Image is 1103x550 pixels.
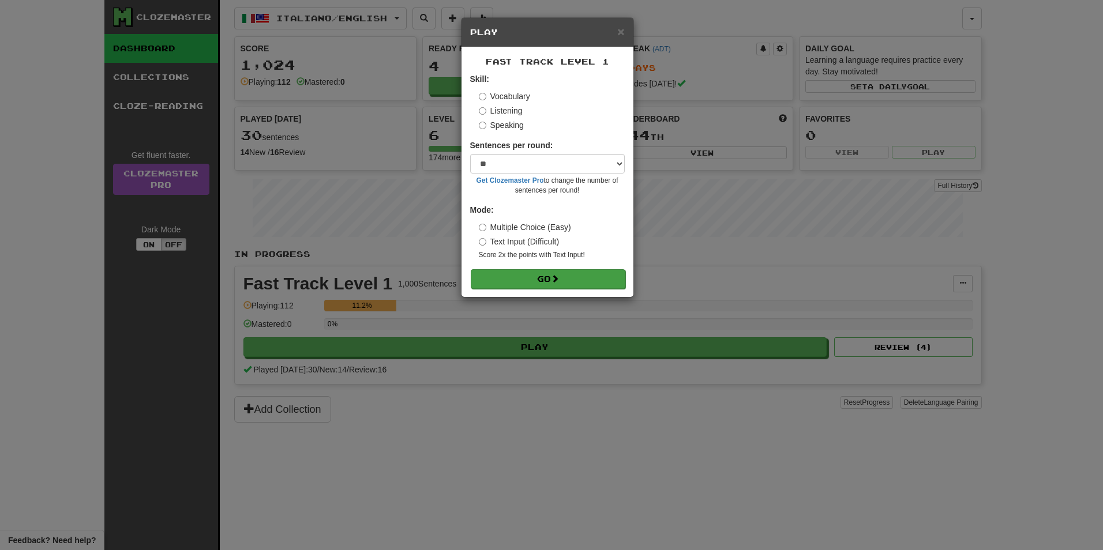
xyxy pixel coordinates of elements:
label: Speaking [479,119,524,131]
strong: Skill: [470,74,489,84]
span: Fast Track Level 1 [486,56,609,66]
h5: Play [470,27,625,38]
input: Multiple Choice (Easy) [479,224,486,231]
input: Listening [479,107,486,115]
input: Speaking [479,122,486,129]
input: Text Input (Difficult) [479,238,486,246]
label: Listening [479,105,523,116]
label: Multiple Choice (Easy) [479,221,571,233]
button: Go [471,269,625,289]
label: Vocabulary [479,91,530,102]
label: Sentences per round: [470,140,553,151]
span: × [617,25,624,38]
small: to change the number of sentences per round! [470,176,625,195]
input: Vocabulary [479,93,486,100]
a: Get Clozemaster Pro [477,176,544,184]
small: Score 2x the points with Text Input ! [479,250,625,260]
label: Text Input (Difficult) [479,236,560,247]
strong: Mode: [470,205,494,214]
button: Close [617,25,624,37]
